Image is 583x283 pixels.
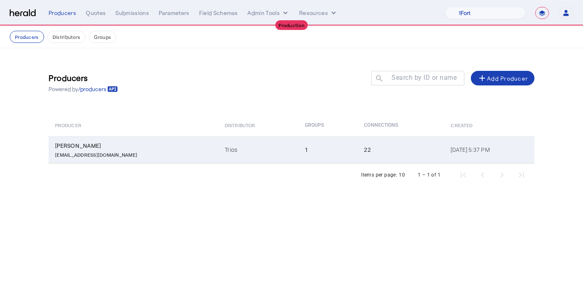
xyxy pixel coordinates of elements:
[115,9,149,17] div: Submissions
[298,114,358,136] th: Groups
[392,74,457,81] mat-label: Search by ID or name
[10,31,44,43] button: Producers
[49,85,118,93] p: Powered by
[357,114,444,136] th: Connections
[418,171,440,179] div: 1 – 1 of 1
[86,9,106,17] div: Quotes
[471,71,534,85] button: Add Producer
[49,114,218,136] th: Producer
[89,31,116,43] button: Groups
[477,73,487,83] mat-icon: add
[55,150,137,158] p: [EMAIL_ADDRESS][DOMAIN_NAME]
[275,20,308,30] div: Production
[364,146,441,154] div: 22
[159,9,189,17] div: Parameters
[47,31,86,43] button: Distributors
[10,9,36,17] img: Herald Logo
[247,9,289,17] button: internal dropdown menu
[399,171,405,179] div: 10
[78,85,118,93] a: /producers
[218,114,298,136] th: Distributor
[49,72,118,83] h3: Producers
[199,9,238,17] div: Field Schemas
[55,142,215,150] div: [PERSON_NAME]
[444,136,534,163] td: [DATE] 5:37 PM
[444,114,534,136] th: Created
[218,136,298,163] td: Trios
[298,136,358,163] td: 1
[477,73,528,83] div: Add Producer
[361,171,397,179] div: Items per page:
[371,74,385,84] mat-icon: search
[299,9,338,17] button: Resources dropdown menu
[49,9,76,17] div: Producers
